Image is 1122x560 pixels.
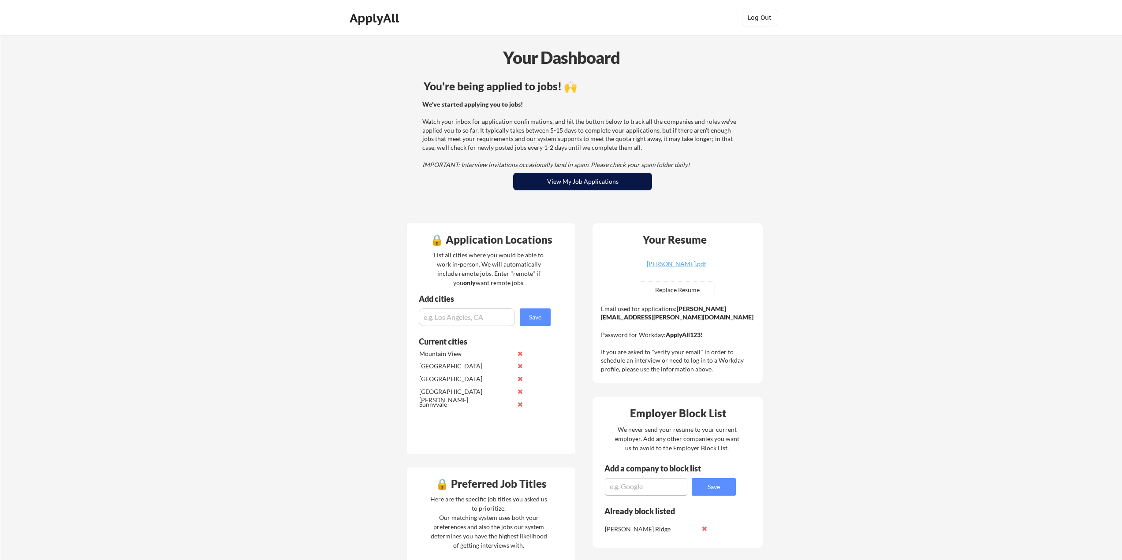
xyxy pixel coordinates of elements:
[424,81,742,92] div: You're being applied to jobs! 🙌
[605,525,698,534] div: [PERSON_NAME] Ridge
[601,305,753,321] strong: [PERSON_NAME][EMAIL_ADDRESS][PERSON_NAME][DOMAIN_NAME]
[409,234,573,245] div: 🔒 Application Locations
[419,295,553,303] div: Add cities
[1,45,1122,70] div: Your Dashboard
[742,9,777,26] button: Log Out
[596,408,760,419] div: Employer Block List
[419,387,512,404] div: [GEOGRAPHIC_DATA][PERSON_NAME]
[614,425,740,452] div: We never send your resume to your current employer. Add any other companies you want us to avoid ...
[419,337,541,345] div: Current cities
[419,308,515,326] input: e.g. Los Angeles, CA
[692,478,736,496] button: Save
[350,11,402,26] div: ApplyAll
[463,279,476,286] strong: only
[666,331,703,338] strong: ApplyAll123!
[624,261,729,274] a: [PERSON_NAME].pdf
[601,304,757,374] div: Email used for applications: Password for Workday: If you are asked to "verify your email" in ord...
[422,161,690,168] em: IMPORTANT: Interview invitations occasionally land in spam. Please check your spam folder daily!
[419,375,512,383] div: [GEOGRAPHIC_DATA]
[419,349,512,358] div: Mountain View
[428,494,549,550] div: Here are the specific job titles you asked us to prioritize. Our matching system uses both your p...
[520,308,551,326] button: Save
[409,478,573,489] div: 🔒 Preferred Job Titles
[513,173,652,190] button: View My Job Applications
[624,261,729,267] div: [PERSON_NAME].pdf
[422,100,740,169] div: Watch your inbox for application confirmations, and hit the button below to track all the compani...
[604,464,715,472] div: Add a company to block list
[419,400,512,409] div: Sunnyvale
[419,362,512,371] div: [GEOGRAPHIC_DATA]
[604,507,724,515] div: Already block listed
[428,250,549,287] div: List all cities where you would be able to work in-person. We will automatically include remote j...
[631,234,718,245] div: Your Resume
[422,100,523,108] strong: We've started applying you to jobs!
